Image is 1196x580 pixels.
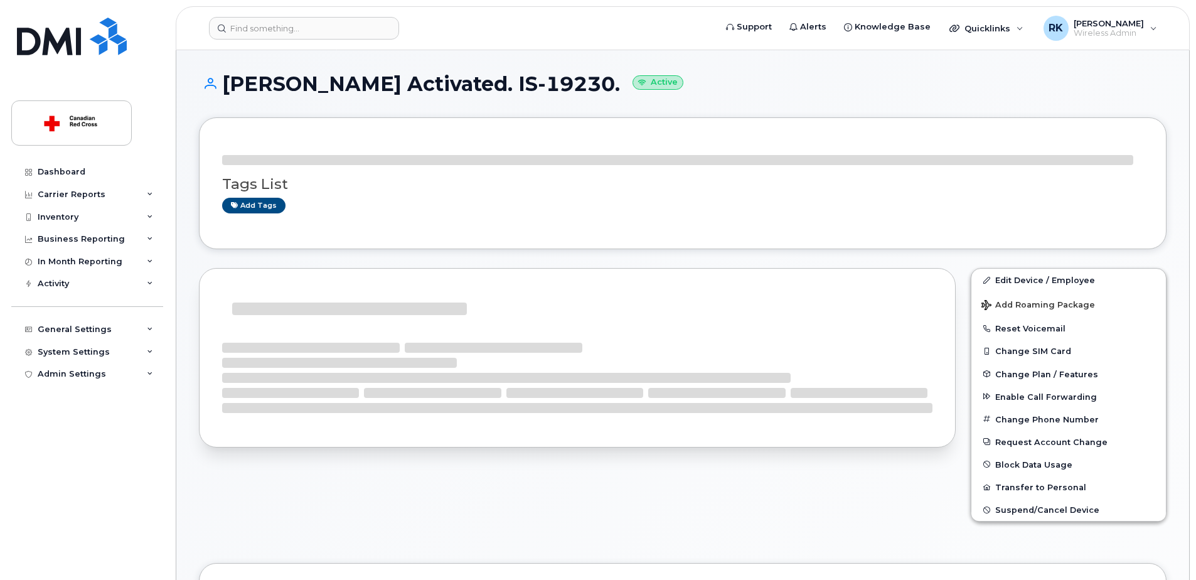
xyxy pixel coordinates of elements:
[971,476,1166,498] button: Transfer to Personal
[995,369,1098,379] span: Change Plan / Features
[981,300,1095,312] span: Add Roaming Package
[971,431,1166,453] button: Request Account Change
[971,269,1166,291] a: Edit Device / Employee
[995,505,1099,515] span: Suspend/Cancel Device
[222,176,1143,192] h3: Tags List
[971,498,1166,521] button: Suspend/Cancel Device
[971,408,1166,431] button: Change Phone Number
[222,198,286,213] a: Add tags
[971,363,1166,385] button: Change Plan / Features
[199,73,1167,95] h1: [PERSON_NAME] Activated. IS-19230.
[633,75,683,90] small: Active
[971,317,1166,340] button: Reset Voicemail
[995,392,1097,401] span: Enable Call Forwarding
[971,453,1166,476] button: Block Data Usage
[971,340,1166,362] button: Change SIM Card
[971,385,1166,408] button: Enable Call Forwarding
[971,291,1166,317] button: Add Roaming Package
